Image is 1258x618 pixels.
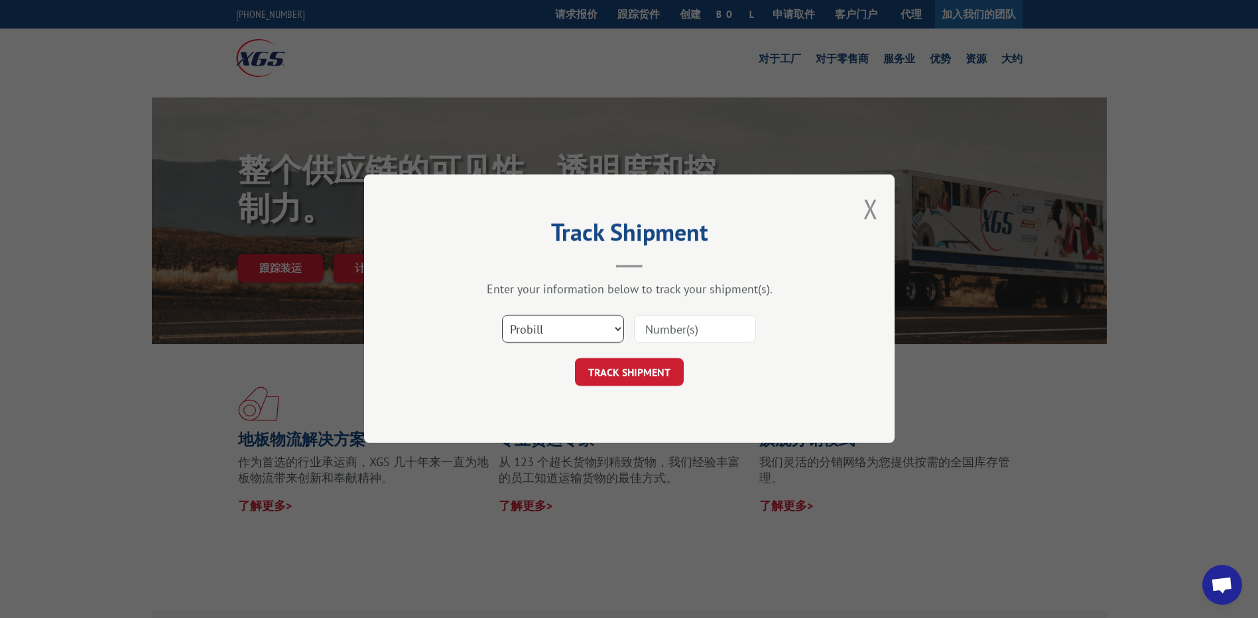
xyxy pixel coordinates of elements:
button: Close modal [863,191,878,226]
div: Enter your information below to track your shipment(s). [430,282,828,297]
input: Number(s) [634,316,756,343]
button: TRACK SHIPMENT [575,359,684,387]
h2: Track Shipment [430,223,828,248]
a: 打开聊天 [1202,565,1242,605]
